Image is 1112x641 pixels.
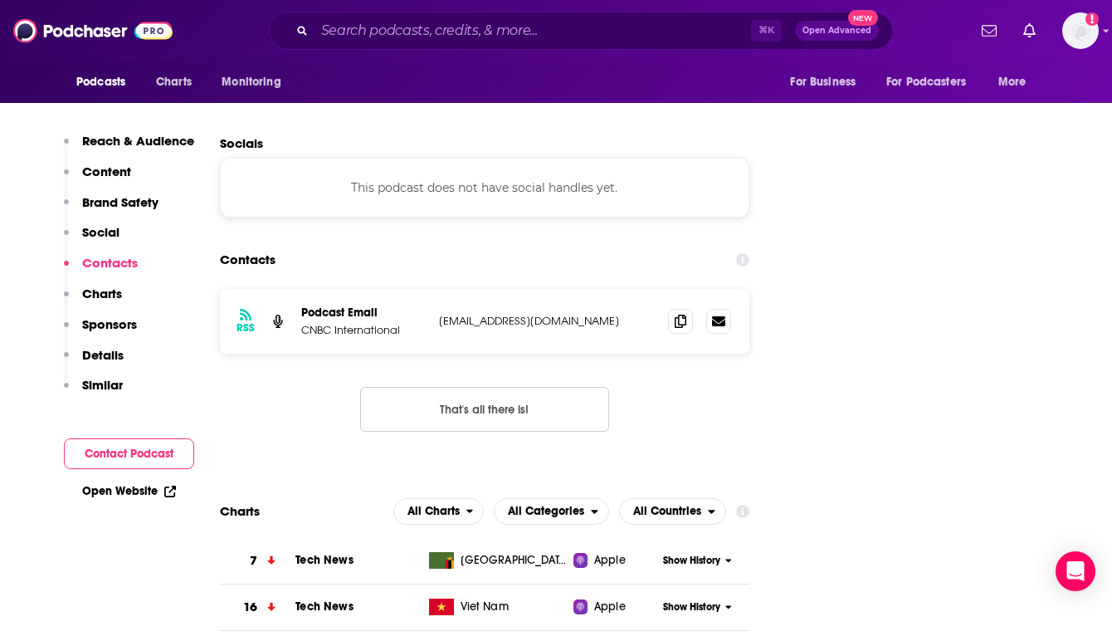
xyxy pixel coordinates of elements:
[422,599,574,615] a: Viet Nam
[82,194,159,210] p: Brand Safety
[76,71,125,94] span: Podcasts
[619,498,726,525] h2: Countries
[802,27,871,35] span: Open Advanced
[295,553,353,567] a: Tech News
[64,255,138,286] button: Contacts
[82,255,138,271] p: Contacts
[64,438,194,469] button: Contact Podcast
[64,347,124,378] button: Details
[145,66,202,98] a: Charts
[751,20,782,42] span: ⌘ K
[64,377,123,408] button: Similar
[975,17,1003,45] a: Show notifications dropdown
[82,224,119,240] p: Social
[1056,551,1095,591] div: Open Intercom Messenger
[237,321,255,335] h3: RSS
[82,133,194,149] p: Reach & Audience
[210,66,302,98] button: open menu
[1017,17,1042,45] a: Show notifications dropdown
[663,600,720,614] span: Show History
[64,194,159,225] button: Brand Safety
[220,135,749,151] h2: Socials
[13,15,173,46] img: Podchaser - Follow, Share and Rate Podcasts
[64,316,137,347] button: Sponsors
[619,498,726,525] button: open menu
[494,498,609,525] button: open menu
[573,599,657,615] a: Apple
[220,538,295,584] a: 7
[573,552,657,569] a: Apple
[64,224,119,255] button: Social
[658,554,738,568] button: Show History
[461,599,509,615] span: Viet Nam
[875,66,990,98] button: open menu
[663,554,720,568] span: Show History
[461,552,568,569] span: Zambia
[82,164,131,179] p: Content
[422,552,574,569] a: [GEOGRAPHIC_DATA]
[393,498,485,525] button: open menu
[790,71,856,94] span: For Business
[987,66,1047,98] button: open menu
[778,66,876,98] button: open menu
[64,286,122,316] button: Charts
[220,503,260,519] h2: Charts
[508,506,584,517] span: All Categories
[886,71,966,94] span: For Podcasters
[82,316,137,332] p: Sponsors
[1062,12,1099,49] span: Logged in as HughE
[220,158,749,218] div: This podcast does not have social handles yet.
[82,347,124,363] p: Details
[65,66,147,98] button: open menu
[222,71,280,94] span: Monitoring
[594,552,626,569] span: Apple
[243,598,257,617] h3: 16
[250,551,257,570] h3: 7
[393,498,485,525] h2: Platforms
[315,17,751,44] input: Search podcasts, credits, & more...
[998,71,1027,94] span: More
[407,506,460,517] span: All Charts
[269,12,893,50] div: Search podcasts, credits, & more...
[301,306,426,320] p: Podcast Email
[301,323,426,337] p: CNBC International
[82,286,122,301] p: Charts
[795,21,879,41] button: Open AdvancedNew
[82,484,176,498] a: Open Website
[633,506,701,517] span: All Countries
[848,10,878,26] span: New
[1062,12,1099,49] img: User Profile
[82,377,123,393] p: Similar
[64,164,131,194] button: Content
[220,244,276,276] h2: Contacts
[594,599,626,615] span: Apple
[295,599,353,614] a: Tech News
[64,133,194,164] button: Reach & Audience
[360,387,609,432] button: Nothing here.
[1085,12,1099,26] svg: Add a profile image
[1062,12,1099,49] button: Show profile menu
[439,314,655,328] p: [EMAIL_ADDRESS][DOMAIN_NAME]
[220,585,295,630] a: 16
[494,498,609,525] h2: Categories
[156,71,192,94] span: Charts
[658,600,738,614] button: Show History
